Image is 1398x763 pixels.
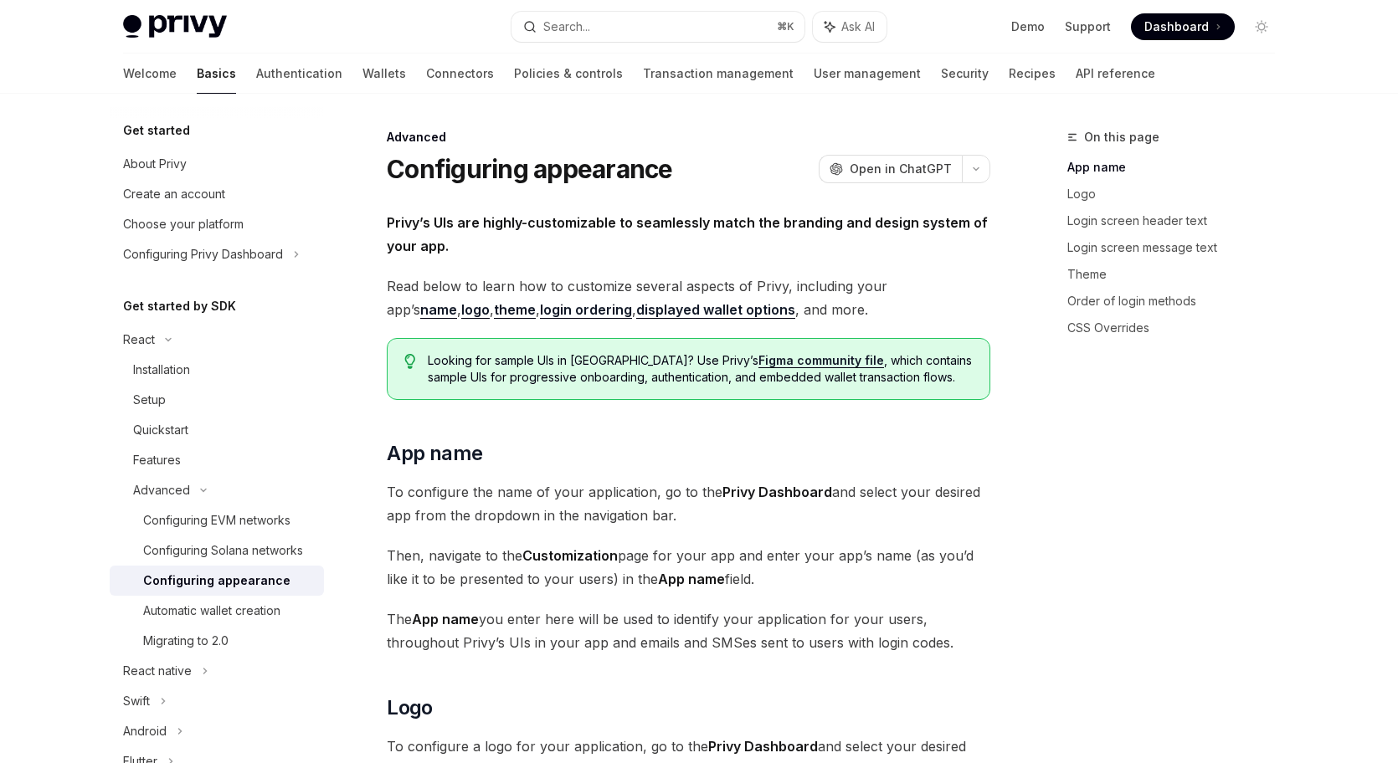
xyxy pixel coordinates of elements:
a: API reference [1076,54,1155,94]
span: Ask AI [841,18,875,35]
a: Configuring EVM networks [110,505,324,535]
div: Configuring Privy Dashboard [123,244,283,264]
span: To configure the name of your application, go to the and select your desired app from the dropdow... [387,480,990,527]
a: Installation [110,355,324,385]
div: About Privy [123,154,187,174]
svg: Tip [404,354,416,369]
strong: Privy’s UIs are highly-customizable to seamlessly match the branding and design system of your app. [387,214,988,254]
a: Basics [197,54,236,94]
a: Policies & controls [514,54,623,94]
h1: Configuring appearance [387,154,673,184]
a: Figma community file [758,353,884,368]
a: About Privy [110,149,324,179]
a: Migrating to 2.0 [110,626,324,656]
a: CSS Overrides [1067,315,1288,341]
strong: Customization [522,547,618,564]
div: Features [133,450,181,470]
a: Configuring appearance [110,566,324,596]
div: React [123,330,155,350]
a: Security [941,54,989,94]
a: Recipes [1009,54,1056,94]
div: Configuring Solana networks [143,540,303,561]
div: Swift [123,691,150,711]
div: Search... [543,17,590,37]
a: theme [494,301,536,319]
a: Demo [1011,18,1045,35]
a: User management [814,54,921,94]
a: Connectors [426,54,494,94]
span: Open in ChatGPT [850,161,952,177]
span: Logo [387,694,433,721]
div: Configuring EVM networks [143,510,290,530]
div: Installation [133,360,190,380]
a: Support [1065,18,1111,35]
a: Welcome [123,54,177,94]
button: Search...⌘K [511,12,804,42]
div: Migrating to 2.0 [143,631,229,651]
div: Create an account [123,184,225,204]
a: Dashboard [1131,13,1235,40]
a: Authentication [256,54,342,94]
a: logo [461,301,490,319]
a: login ordering [540,301,632,319]
span: The you enter here will be used to identify your application for your users, throughout Privy’s U... [387,607,990,654]
div: Choose your platform [123,214,244,234]
span: On this page [1084,127,1159,147]
strong: Privy Dashboard [722,484,832,500]
h5: Get started [123,120,190,141]
div: Quickstart [133,420,188,440]
a: Create an account [110,179,324,209]
a: Choose your platform [110,209,324,239]
div: Configuring appearance [143,571,290,591]
button: Ask AI [813,12,887,42]
button: Open in ChatGPT [819,155,962,183]
h5: Get started by SDK [123,296,236,316]
a: Features [110,445,324,475]
span: Read below to learn how to customize several aspects of Privy, including your app’s , , , , , and... [387,274,990,321]
strong: App name [658,571,725,587]
a: Transaction management [643,54,794,94]
span: ⌘ K [777,20,794,33]
a: Setup [110,385,324,415]
a: Theme [1067,261,1288,288]
div: Setup [133,390,166,410]
div: React native [123,661,192,681]
a: Configuring Solana networks [110,535,324,566]
a: Login screen message text [1067,234,1288,261]
a: Login screen header text [1067,207,1288,234]
a: displayed wallet options [636,301,795,319]
a: Wallets [362,54,406,94]
div: Automatic wallet creation [143,601,280,621]
a: Automatic wallet creation [110,596,324,626]
a: Logo [1067,181,1288,207]
span: Then, navigate to the page for your app and enter your app’s name (as you’d like it to be present... [387,544,990,591]
span: Dashboard [1144,18,1209,35]
strong: App name [412,611,479,627]
a: Order of login methods [1067,288,1288,315]
strong: Privy Dashboard [708,738,818,755]
span: Looking for sample UIs in [GEOGRAPHIC_DATA]? Use Privy’s , which contains sample UIs for progress... [428,352,973,386]
a: App name [1067,154,1288,181]
a: Quickstart [110,415,324,445]
div: Advanced [387,129,990,146]
span: App name [387,440,482,467]
a: name [420,301,457,319]
button: Toggle dark mode [1248,13,1275,40]
div: Advanced [133,480,190,500]
img: light logo [123,15,227,38]
div: Android [123,721,167,741]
